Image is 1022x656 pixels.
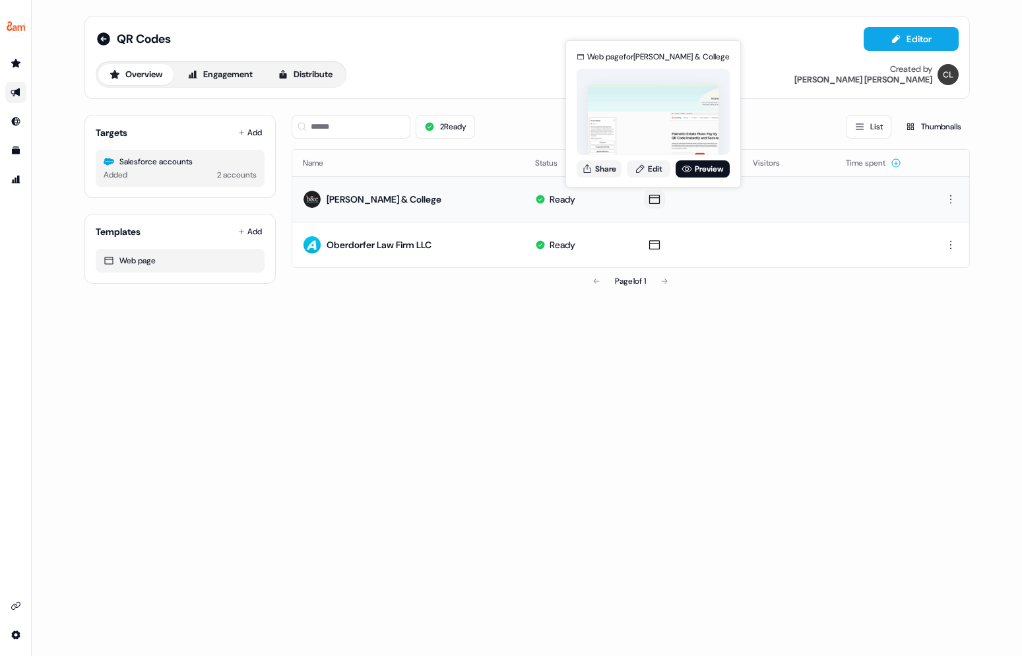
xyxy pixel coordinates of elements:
a: Go to integrations [5,624,26,645]
button: Editor [864,27,959,51]
div: Ready [550,238,575,251]
div: Web page for [PERSON_NAME] & College [587,50,730,63]
div: [PERSON_NAME] [PERSON_NAME] [794,75,932,85]
a: Go to Inbound [5,111,26,132]
button: Visitors [753,151,796,175]
div: Page 1 of 1 [615,275,646,288]
a: Go to prospects [5,53,26,74]
div: Salesforce accounts [104,155,257,168]
img: Charlie [938,64,959,85]
span: QR Codes [117,31,171,47]
div: Created by [890,64,932,75]
a: Preview [676,160,730,178]
button: Thumbnails [897,115,970,139]
button: Time spent [846,151,901,175]
button: Add [236,222,265,241]
a: Go to attribution [5,169,26,190]
div: Targets [96,126,127,139]
a: Go to outbound experience [5,82,26,103]
button: Add [236,123,265,142]
button: Share [577,160,622,178]
a: Editor [864,34,959,48]
button: 2Ready [416,115,475,139]
div: Oberdorfer Law Firm LLC [327,238,431,251]
button: Distribute [267,64,344,85]
div: Web page [104,254,257,267]
a: Go to templates [5,140,26,161]
div: Ready [550,193,575,206]
a: Edit [627,160,670,178]
div: Added [104,168,127,181]
a: Go to integrations [5,595,26,616]
div: [PERSON_NAME] & College [327,193,441,206]
img: asset preview [588,83,719,156]
button: Engagement [176,64,264,85]
button: Status [535,151,573,175]
div: Templates [96,225,141,238]
button: Name [303,151,339,175]
button: Overview [98,64,174,85]
div: 2 accounts [217,168,257,181]
button: List [846,115,891,139]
